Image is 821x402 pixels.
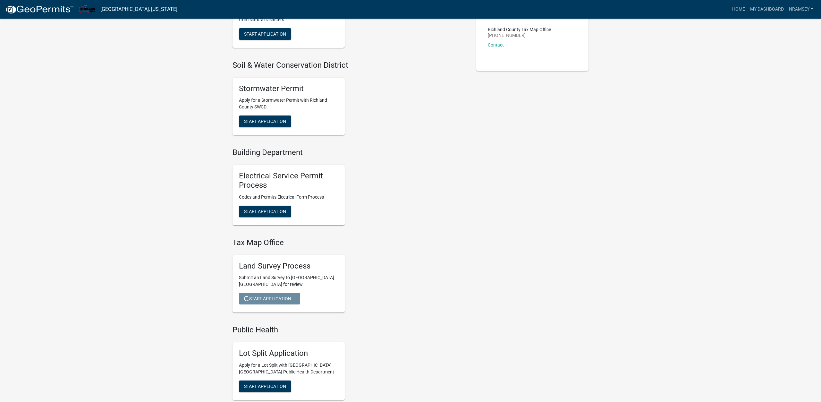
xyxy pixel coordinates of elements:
h4: Soil & Water Conservation District [233,61,467,70]
button: Start Application [239,115,291,127]
p: Submit an Land Survey to [GEOGRAPHIC_DATA] [GEOGRAPHIC_DATA] for review. [239,274,338,288]
p: Richland County Tax Map Office [488,27,551,32]
h5: Stormwater Permit [239,84,338,93]
button: Start Application... [239,293,300,304]
h5: Lot Split Application [239,349,338,358]
p: Codes and Permits Electrical Form Process [239,194,338,201]
span: Start Application [244,119,286,124]
h5: Land Survey Process [239,261,338,271]
a: My Dashboard [748,3,786,15]
a: [GEOGRAPHIC_DATA], [US_STATE] [100,4,177,15]
span: Start Application [244,384,286,389]
a: Home [730,3,748,15]
button: Start Application [239,28,291,40]
h4: Building Department [233,148,467,157]
button: Start Application [239,381,291,392]
a: Contact [488,42,504,47]
span: Start Application... [244,296,295,301]
p: Apply for a Stormwater Permit with Richland County SWCD [239,97,338,110]
button: Start Application [239,206,291,217]
a: nramsey [786,3,816,15]
span: Start Application [244,31,286,36]
p: [PHONE_NUMBER] [488,33,551,38]
p: Apply for a Lot Split with [GEOGRAPHIC_DATA], [GEOGRAPHIC_DATA] Public Health Department [239,362,338,375]
img: Richland County, Ohio [79,5,95,13]
h4: Public Health [233,325,467,335]
h4: Tax Map Office [233,238,467,247]
h5: Electrical Service Permit Process [239,171,338,190]
span: Start Application [244,209,286,214]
